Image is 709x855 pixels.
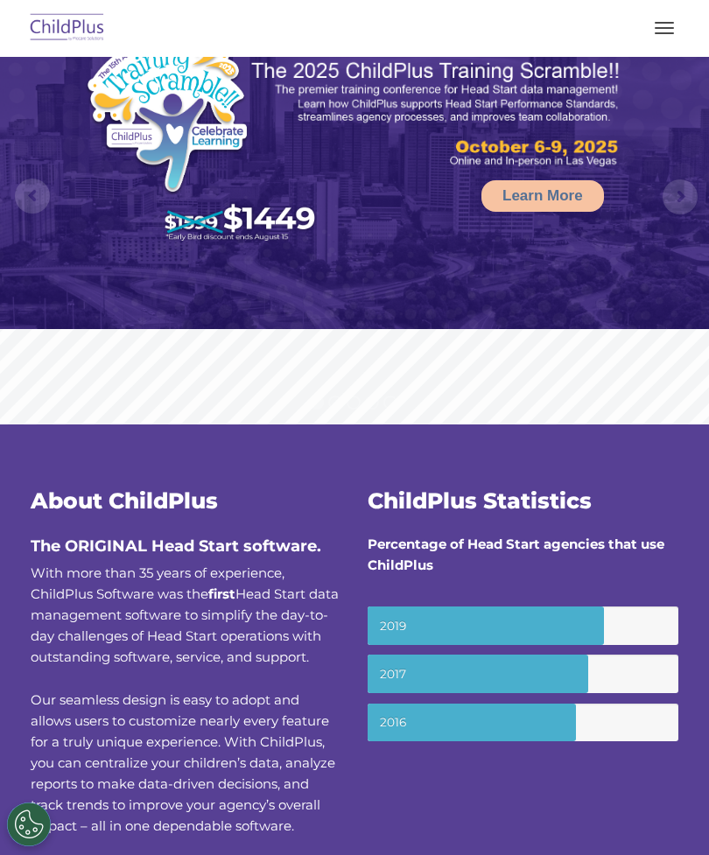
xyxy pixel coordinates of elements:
[31,487,218,514] span: About ChildPlus
[7,802,51,846] button: Cookies Settings
[368,487,592,514] span: ChildPlus Statistics
[31,536,321,556] span: The ORIGINAL Head Start software.
[368,606,678,645] small: 2019
[621,771,709,855] iframe: Chat Widget
[31,564,339,665] span: With more than 35 years of experience, ChildPlus Software was the Head Start data management soft...
[31,691,335,834] span: Our seamless design is easy to adopt and allows users to customize nearly every feature for a tru...
[26,8,109,49] img: ChildPlus by Procare Solutions
[208,585,235,602] b: first
[481,180,604,212] a: Learn More
[368,536,664,573] strong: Percentage of Head Start agencies that use ChildPlus
[368,704,678,742] small: 2016
[368,655,678,693] small: 2017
